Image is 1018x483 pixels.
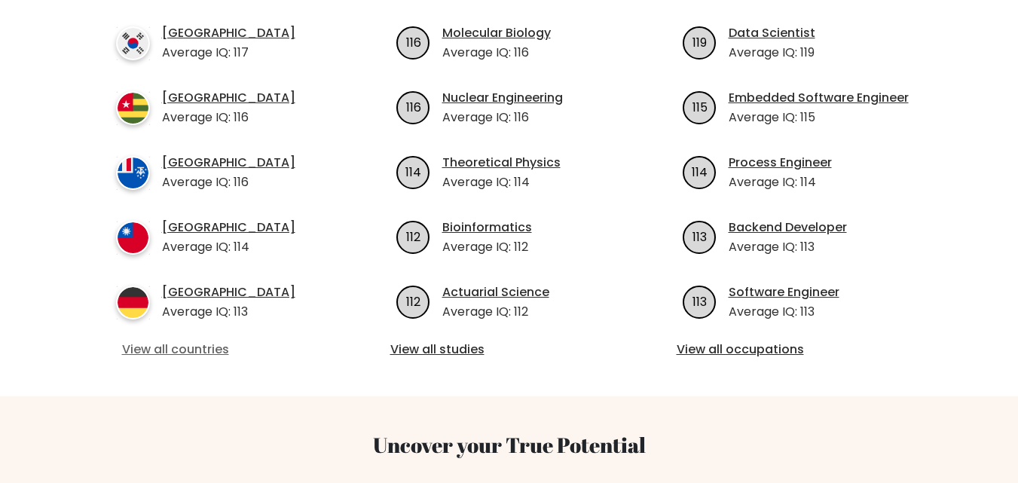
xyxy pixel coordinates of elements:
[729,24,815,42] a: Data Scientist
[729,44,815,62] p: Average IQ: 119
[729,303,839,321] p: Average IQ: 113
[162,109,295,127] p: Average IQ: 116
[406,292,420,310] text: 112
[390,341,628,359] a: View all studies
[692,228,707,245] text: 113
[729,89,909,107] a: Embedded Software Engineer
[442,238,532,256] p: Average IQ: 112
[162,303,295,321] p: Average IQ: 113
[692,163,708,180] text: 114
[692,98,707,115] text: 115
[442,283,549,301] a: Actuarial Science
[729,238,847,256] p: Average IQ: 113
[162,89,295,107] a: [GEOGRAPHIC_DATA]
[116,91,150,125] img: country
[442,89,563,107] a: Nuclear Engineering
[405,98,420,115] text: 116
[729,154,832,172] a: Process Engineer
[442,303,549,321] p: Average IQ: 112
[442,173,561,191] p: Average IQ: 114
[116,286,150,319] img: country
[729,109,909,127] p: Average IQ: 115
[162,154,295,172] a: [GEOGRAPHIC_DATA]
[729,219,847,237] a: Backend Developer
[162,44,295,62] p: Average IQ: 117
[89,433,930,458] h3: Uncover your True Potential
[442,154,561,172] a: Theoretical Physics
[405,33,420,50] text: 116
[162,24,295,42] a: [GEOGRAPHIC_DATA]
[116,26,150,60] img: country
[405,163,421,180] text: 114
[442,109,563,127] p: Average IQ: 116
[729,173,832,191] p: Average IQ: 114
[116,156,150,190] img: country
[729,283,839,301] a: Software Engineer
[122,341,324,359] a: View all countries
[692,33,707,50] text: 119
[162,283,295,301] a: [GEOGRAPHIC_DATA]
[442,219,532,237] a: Bioinformatics
[116,221,150,255] img: country
[692,292,707,310] text: 113
[442,44,551,62] p: Average IQ: 116
[162,238,295,256] p: Average IQ: 114
[406,228,420,245] text: 112
[162,173,295,191] p: Average IQ: 116
[442,24,551,42] a: Molecular Biology
[162,219,295,237] a: [GEOGRAPHIC_DATA]
[677,341,915,359] a: View all occupations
